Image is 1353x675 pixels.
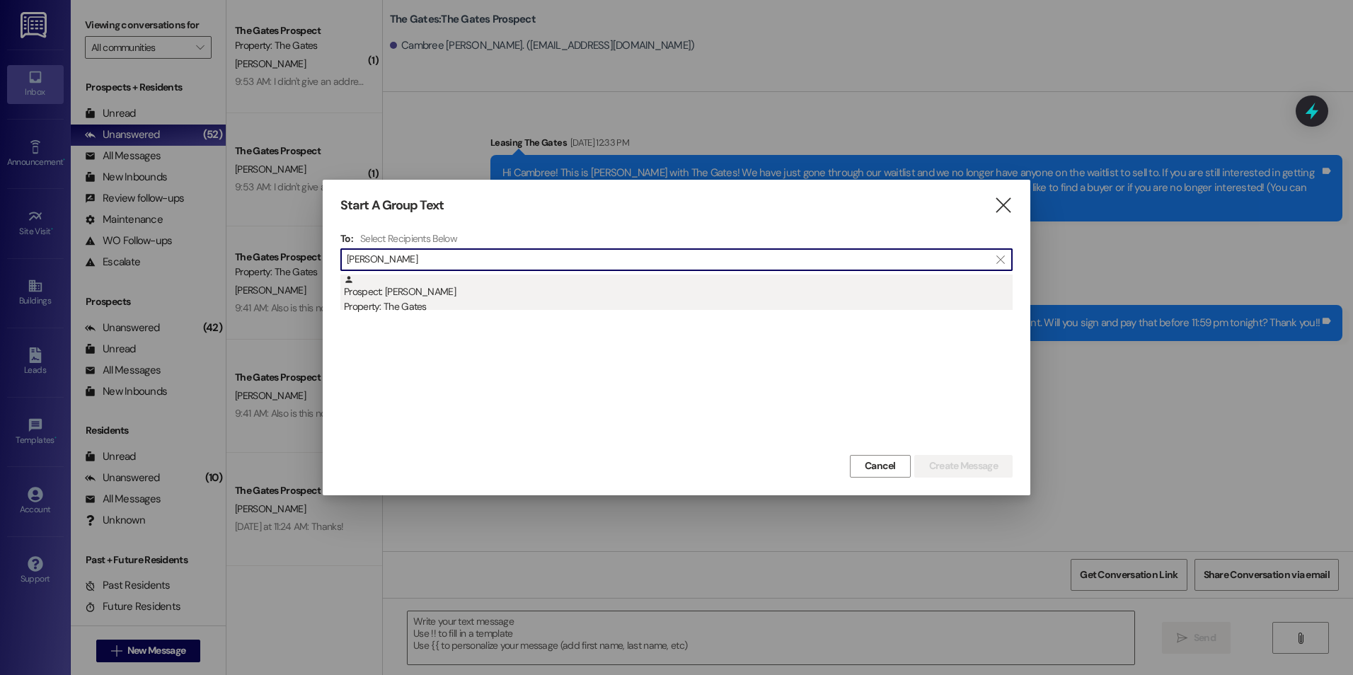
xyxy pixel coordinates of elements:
[865,458,896,473] span: Cancel
[340,232,353,245] h3: To:
[360,232,457,245] h4: Select Recipients Below
[344,299,1013,314] div: Property: The Gates
[996,254,1004,265] i: 
[340,275,1013,310] div: Prospect: [PERSON_NAME]Property: The Gates
[929,458,998,473] span: Create Message
[340,197,444,214] h3: Start A Group Text
[850,455,911,478] button: Cancel
[989,249,1012,270] button: Clear text
[347,250,989,270] input: Search for any contact or apartment
[994,198,1013,213] i: 
[914,455,1013,478] button: Create Message
[344,275,1013,315] div: Prospect: [PERSON_NAME]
